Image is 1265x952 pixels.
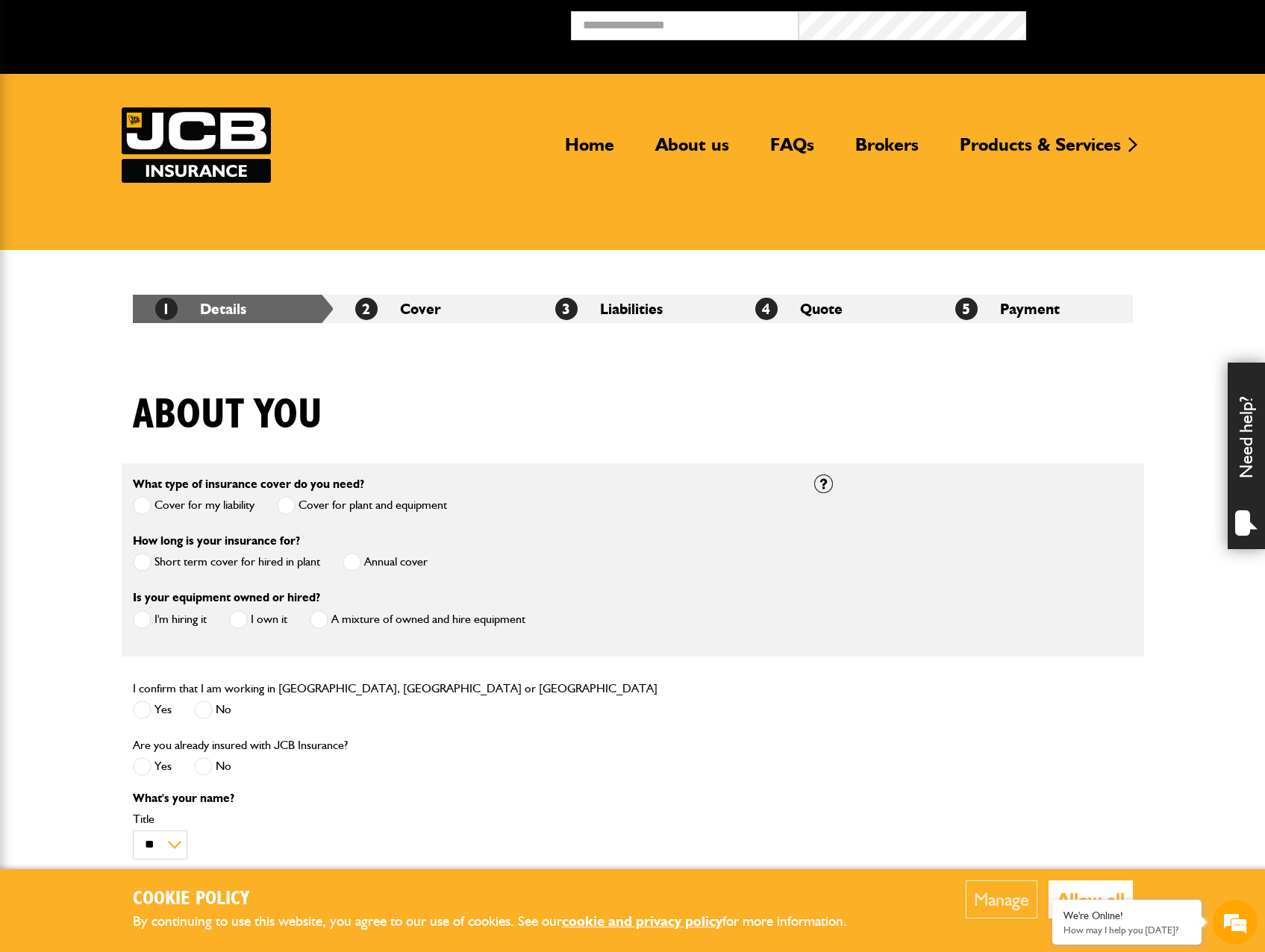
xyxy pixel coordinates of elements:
label: A mixture of owned and hire equipment [310,610,525,629]
li: Quote [733,295,933,323]
label: I own it [229,610,287,629]
button: Allow all [1049,880,1133,918]
span: 5 [955,298,978,320]
p: What's your name? [133,792,792,804]
label: Yes [133,757,172,776]
li: Liabilities [533,295,733,323]
img: JCB Insurance Services logo [122,107,271,183]
span: 3 [555,298,578,320]
label: I'm hiring it [133,610,207,629]
div: Need help? [1228,363,1265,549]
a: Brokers [844,134,930,168]
span: 2 [355,298,378,320]
li: Payment [933,295,1133,323]
a: cookie and privacy policy [562,912,722,930]
span: 1 [155,298,178,320]
button: Broker Login [1026,11,1254,34]
h1: About you [133,390,322,440]
label: Yes [133,701,172,719]
span: 4 [755,298,778,320]
a: Products & Services [949,134,1132,168]
label: No [194,757,231,776]
label: Are you already insured with JCB Insurance? [133,739,348,751]
div: We're Online! [1063,909,1190,922]
a: Home [554,134,625,168]
label: Short term cover for hired in plant [133,553,320,571]
p: How may I help you today? [1063,924,1190,936]
label: I confirm that I am working in [GEOGRAPHIC_DATA], [GEOGRAPHIC_DATA] or [GEOGRAPHIC_DATA] [133,683,658,695]
label: Is your equipment owned or hired? [133,592,320,604]
label: No [194,701,231,719]
li: Cover [333,295,533,323]
h2: Cookie Policy [133,888,872,911]
a: FAQs [759,134,825,168]
label: Cover for my liability [133,496,254,515]
label: Title [133,813,792,825]
a: JCB Insurance Services [122,107,271,183]
p: By continuing to use this website, you agree to our use of cookies. See our for more information. [133,910,872,933]
button: Manage [966,880,1037,918]
label: What type of insurance cover do you need? [133,478,364,490]
label: Cover for plant and equipment [277,496,447,515]
label: How long is your insurance for? [133,535,300,547]
li: Details [133,295,333,323]
a: About us [644,134,740,168]
label: Annual cover [343,553,428,571]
